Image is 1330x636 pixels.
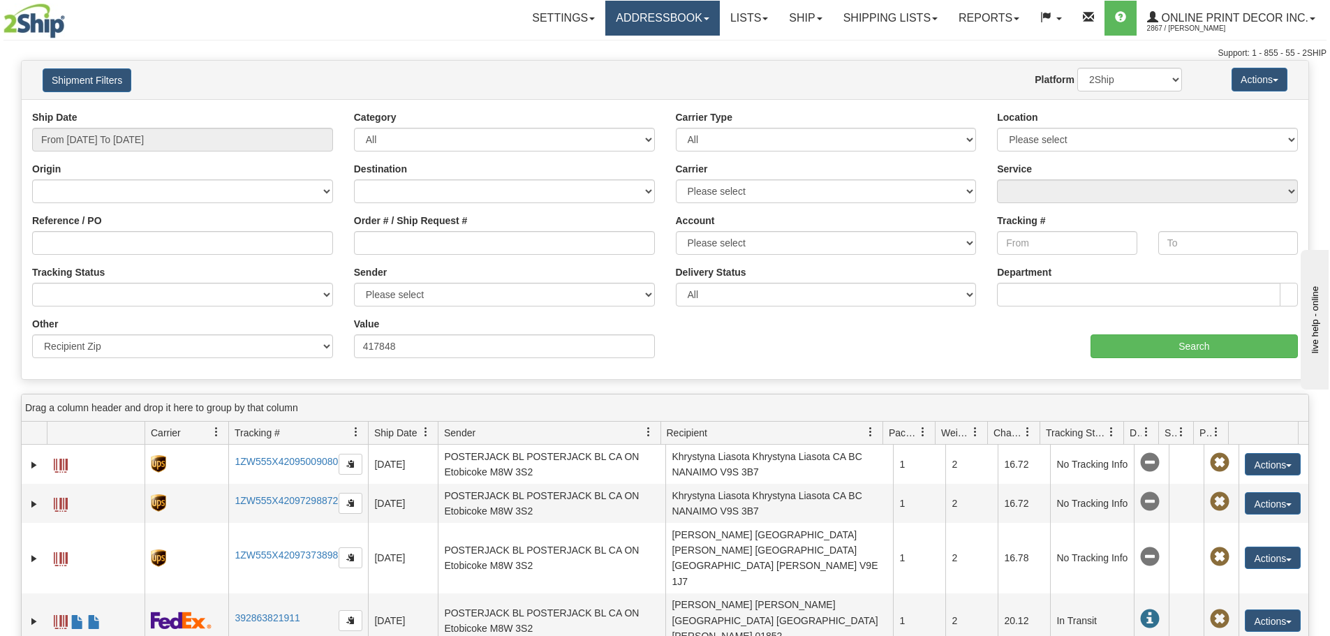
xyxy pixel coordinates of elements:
[374,426,417,440] span: Ship Date
[43,68,131,92] button: Shipment Filters
[54,452,68,475] a: Label
[1035,73,1074,87] label: Platform
[1232,68,1287,91] button: Actions
[997,162,1032,176] label: Service
[998,445,1050,484] td: 16.72
[1245,453,1301,475] button: Actions
[998,484,1050,523] td: 16.72
[1016,420,1040,444] a: Charge filter column settings
[27,552,41,565] a: Expand
[354,317,380,331] label: Value
[1140,453,1160,473] span: No Tracking Info
[665,445,893,484] td: Khrystyna Liasota Khrystyna Liasota CA BC NANAIMO V9S 3B7
[1245,547,1301,569] button: Actions
[22,394,1308,422] div: grid grouping header
[54,546,68,568] a: Label
[27,497,41,511] a: Expand
[27,614,41,628] a: Expand
[344,420,368,444] a: Tracking # filter column settings
[235,456,338,467] a: 1ZW555X42095009080
[1298,246,1329,389] iframe: chat widget
[368,484,438,523] td: [DATE]
[3,47,1327,59] div: Support: 1 - 855 - 55 - 2SHIP
[676,214,715,228] label: Account
[151,549,165,567] img: 8 - UPS
[3,3,65,38] img: logo2867.jpg
[414,420,438,444] a: Ship Date filter column settings
[54,609,68,631] a: Label
[1046,426,1107,440] span: Tracking Status
[27,458,41,472] a: Expand
[941,426,970,440] span: Weight
[1147,22,1252,36] span: 2867 / [PERSON_NAME]
[522,1,605,36] a: Settings
[235,495,338,506] a: 1ZW555X42097298872
[945,523,998,593] td: 2
[235,549,338,561] a: 1ZW555X42097373898
[205,420,228,444] a: Carrier filter column settings
[893,523,945,593] td: 1
[1210,453,1229,473] span: Pickup Not Assigned
[354,162,407,176] label: Destination
[438,445,665,484] td: POSTERJACK BL POSTERJACK BL CA ON Etobicoke M8W 3S2
[1050,484,1134,523] td: No Tracking Info
[32,317,58,331] label: Other
[911,420,935,444] a: Packages filter column settings
[945,445,998,484] td: 2
[1140,609,1160,629] span: In Transit
[1210,609,1229,629] span: Pickup Not Assigned
[665,523,893,593] td: [PERSON_NAME] [GEOGRAPHIC_DATA][PERSON_NAME] [GEOGRAPHIC_DATA] [GEOGRAPHIC_DATA] [PERSON_NAME] V9...
[339,493,362,514] button: Copy to clipboard
[665,484,893,523] td: Khrystyna Liasota Khrystyna Liasota CA BC NANAIMO V9S 3B7
[235,612,300,623] a: 392863821911
[368,523,438,593] td: [DATE]
[1199,426,1211,440] span: Pickup Status
[720,1,778,36] a: Lists
[676,110,732,124] label: Carrier Type
[833,1,948,36] a: Shipping lists
[339,547,362,568] button: Copy to clipboard
[32,214,102,228] label: Reference / PO
[235,426,280,440] span: Tracking #
[1165,426,1176,440] span: Shipment Issues
[889,426,918,440] span: Packages
[71,609,84,631] a: Commercial Invoice
[339,610,362,631] button: Copy to clipboard
[1140,547,1160,567] span: No Tracking Info
[32,110,77,124] label: Ship Date
[438,484,665,523] td: POSTERJACK BL POSTERJACK BL CA ON Etobicoke M8W 3S2
[1158,12,1308,24] span: Online Print Decor Inc.
[368,445,438,484] td: [DATE]
[997,110,1037,124] label: Location
[1245,609,1301,632] button: Actions
[1050,523,1134,593] td: No Tracking Info
[1158,231,1298,255] input: To
[998,523,1050,593] td: 16.78
[778,1,832,36] a: Ship
[859,420,882,444] a: Recipient filter column settings
[1210,547,1229,567] span: Pickup Not Assigned
[438,523,665,593] td: POSTERJACK BL POSTERJACK BL CA ON Etobicoke M8W 3S2
[1140,492,1160,512] span: No Tracking Info
[893,484,945,523] td: 1
[444,426,475,440] span: Sender
[993,426,1023,440] span: Charge
[963,420,987,444] a: Weight filter column settings
[637,420,660,444] a: Sender filter column settings
[605,1,720,36] a: Addressbook
[339,454,362,475] button: Copy to clipboard
[1204,420,1228,444] a: Pickup Status filter column settings
[354,265,387,279] label: Sender
[32,265,105,279] label: Tracking Status
[676,162,708,176] label: Carrier
[354,110,397,124] label: Category
[354,214,468,228] label: Order # / Ship Request #
[945,484,998,523] td: 2
[997,231,1137,255] input: From
[1130,426,1141,440] span: Delivery Status
[54,491,68,514] a: Label
[1050,445,1134,484] td: No Tracking Info
[87,609,101,631] a: USMCA CO
[893,445,945,484] td: 1
[1137,1,1326,36] a: Online Print Decor Inc. 2867 / [PERSON_NAME]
